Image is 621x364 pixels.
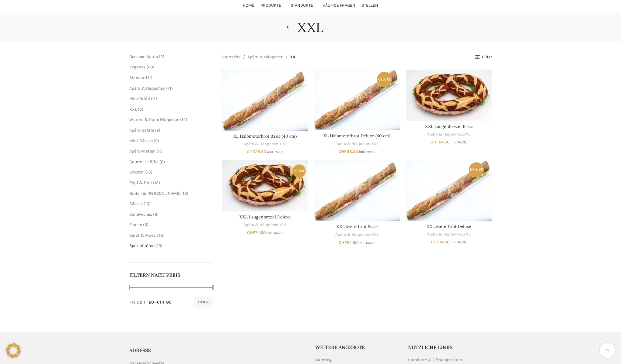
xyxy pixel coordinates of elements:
[371,141,379,147] a: XXL
[139,107,142,112] span: 6
[156,128,159,133] span: 9
[222,70,308,131] a: XL Halbmeterbrot Basic (40 cm)
[148,64,153,70] span: 20
[431,139,450,145] bdi: 64.50
[129,170,145,175] a: Crostini
[140,300,154,305] span: CHF 20
[129,128,154,133] a: Apéro-Salate
[315,344,399,351] h5: Weitere Angebote
[155,212,157,217] span: 9
[463,232,470,237] a: XXL
[291,3,313,9] span: Standorte
[359,241,375,245] small: inkl. MwSt.
[335,141,370,147] a: Apéro & Häppchen
[168,86,171,91] span: 71
[222,141,308,147] div: ,
[247,230,266,235] bdi: 74.50
[427,232,462,237] a: Apéro & Häppchen
[147,170,151,175] span: 15
[182,117,186,122] span: 14
[129,54,158,59] span: Geschenkkarte
[260,3,281,9] span: Produkte
[600,343,615,358] a: Scroll to top button
[222,54,241,60] a: Startseite
[298,19,323,36] h1: XXL
[247,54,283,60] a: Apéro & Häppchen
[161,159,163,164] span: 6
[431,139,439,145] span: CHF
[314,232,400,238] div: ,
[129,117,179,122] a: Warme & Kalte Häppchen
[267,231,283,235] small: inkl. MwSt.
[160,54,163,59] span: 2
[160,233,163,238] span: 8
[267,150,284,154] small: inkl. MwSt.
[152,96,155,101] span: 11
[129,159,159,164] a: Gourmet-Löffel
[155,138,158,143] span: 9
[145,222,147,227] span: 3
[183,191,187,196] span: 13
[335,232,370,238] a: Apéro & Häppchen
[243,141,278,147] a: Apéro & Häppchen
[129,96,150,101] a: Mini-Brötli
[129,299,172,305] div: Preis: —
[129,191,180,196] a: Gipfeli & [PERSON_NAME]
[361,3,378,9] span: Stellen
[129,64,145,70] a: Veganes
[194,297,213,307] button: Filter
[408,344,492,351] h5: Nützliche Links
[451,240,467,244] small: inkl. MwSt.
[239,214,291,220] a: XXL Laugenbrezel Deluxe
[338,149,358,154] bdi: 33.50
[359,150,375,154] small: inkl. MwSt.
[279,141,287,147] a: XXL
[247,230,255,235] span: CHF
[431,239,450,245] bdi: 74.50
[337,224,378,229] a: XXL Meterbrot Basic
[129,201,143,206] a: Süsses
[129,243,155,248] a: Spezialitäten
[158,149,161,154] span: 11
[129,75,147,80] span: Standard
[157,300,172,305] span: CHF 80
[406,132,492,137] div: ,
[427,132,462,137] a: Apéro & Häppchen
[129,212,152,217] a: Sandwiches
[451,140,467,144] small: inkl. MwSt.
[408,357,462,363] a: Standorte & Öffnungszeiten
[279,222,287,228] a: XXL
[129,272,213,278] h5: Filtern nach Preis
[129,180,152,185] a: Zopf & Brot
[233,133,297,139] a: XL Halbmeterbrot Basic (40 cm)
[406,160,492,221] a: XXL Meterbrot Deluxe
[406,70,492,121] a: XXL Laugenbrezel Basic
[129,222,142,227] a: Fladen
[157,243,161,248] span: 13
[315,357,332,363] a: Catering
[243,3,254,9] span: Home
[314,70,400,130] a: XL Halbmeterbrot Deluxe (40 cm)
[222,160,308,211] a: XXL Laugenbrezel Deluxe
[463,132,470,137] a: XXL
[282,21,298,33] a: Go back
[323,3,355,9] span: Häufige Fragen
[323,133,390,139] a: XL Halbmeterbrot Deluxe (40 cm)
[129,86,165,91] a: Apéro & Häppchen
[243,222,278,228] a: Apéro & Häppchen
[129,107,137,112] a: XXL
[129,233,158,238] a: Salat & Müesli
[129,138,153,143] a: Mini-Süsses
